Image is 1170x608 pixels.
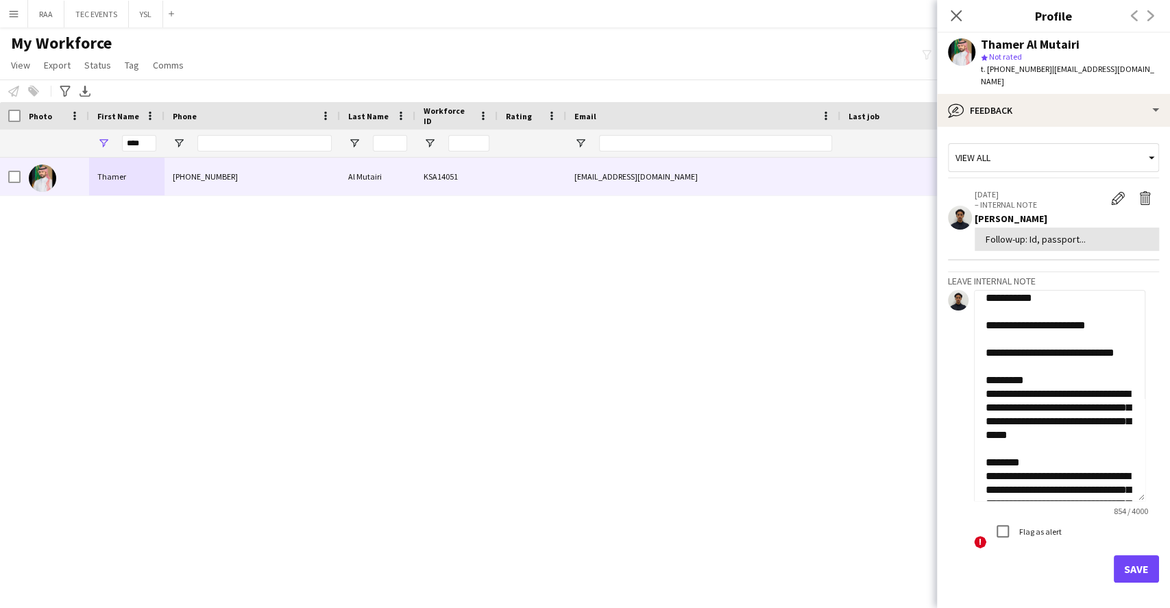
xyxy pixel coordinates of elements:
[986,233,1148,245] div: Follow-up: Id, passport...
[975,212,1159,225] div: [PERSON_NAME]
[119,56,145,74] a: Tag
[1114,555,1159,583] button: Save
[981,38,1080,51] div: Thamer Al Mutairi
[129,1,163,27] button: YSL
[79,56,117,74] a: Status
[348,137,361,149] button: Open Filter Menu
[38,56,76,74] a: Export
[97,111,139,121] span: First Name
[506,111,532,121] span: Rating
[975,199,1104,210] p: – INTERNAL NOTE
[574,137,587,149] button: Open Filter Menu
[981,64,1154,86] span: | [EMAIL_ADDRESS][DOMAIN_NAME]
[57,83,73,99] app-action-btn: Advanced filters
[348,111,389,121] span: Last Name
[97,137,110,149] button: Open Filter Menu
[197,135,332,151] input: Phone Filter Input
[937,7,1170,25] h3: Profile
[1103,506,1159,516] span: 854 / 4000
[173,111,197,121] span: Phone
[955,151,990,164] span: View all
[173,137,185,149] button: Open Filter Menu
[937,94,1170,127] div: Feedback
[424,106,473,126] span: Workforce ID
[340,158,415,195] div: Al Mutairi
[948,275,1159,287] h3: Leave internal note
[164,158,340,195] div: [PHONE_NUMBER]
[11,59,30,71] span: View
[448,135,489,151] input: Workforce ID Filter Input
[122,135,156,151] input: First Name Filter Input
[44,59,71,71] span: Export
[424,137,436,149] button: Open Filter Menu
[373,135,407,151] input: Last Name Filter Input
[849,111,879,121] span: Last job
[974,536,986,548] span: !
[599,135,832,151] input: Email Filter Input
[11,33,112,53] span: My Workforce
[415,158,498,195] div: KSA14051
[153,59,184,71] span: Comms
[28,1,64,27] button: RAA
[147,56,189,74] a: Comms
[84,59,111,71] span: Status
[566,158,840,195] div: [EMAIL_ADDRESS][DOMAIN_NAME]
[975,189,1104,199] p: [DATE]
[89,158,164,195] div: Thamer
[125,59,139,71] span: Tag
[574,111,596,121] span: Email
[77,83,93,99] app-action-btn: Export XLSX
[989,51,1022,62] span: Not rated
[64,1,129,27] button: TEC EVENTS
[981,64,1052,74] span: t. [PHONE_NUMBER]
[5,56,36,74] a: View
[29,165,56,192] img: Thamer Al Mutairi
[1016,526,1062,537] label: Flag as alert
[29,111,52,121] span: Photo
